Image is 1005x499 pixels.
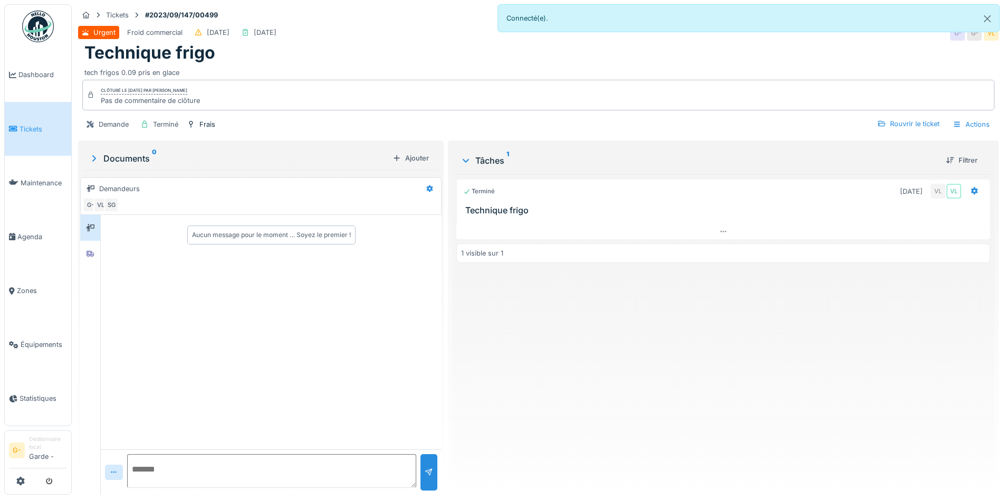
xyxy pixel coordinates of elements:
h3: Technique frigo [465,205,985,215]
div: Tickets [106,10,129,20]
div: Documents [89,152,388,165]
div: Actions [948,117,994,132]
span: Statistiques [20,393,67,403]
a: Dashboard [5,48,71,102]
span: Dashboard [18,70,67,80]
span: Maintenance [21,178,67,188]
div: G- [950,26,965,41]
sup: 0 [152,152,157,165]
div: tech frigos 0.09 pris en glace [84,63,992,78]
a: G- Gestionnaire localGarde - [9,435,67,468]
div: Terminé [463,187,495,196]
div: Rouvrir le ticket [873,117,944,131]
li: G- [9,442,25,458]
div: Ajouter [388,151,433,165]
div: [DATE] [207,27,229,37]
a: Agenda [5,210,71,263]
div: SG [104,197,119,212]
button: Close [975,5,999,33]
div: Urgent [93,27,116,37]
div: [DATE] [900,186,923,196]
div: G- [83,197,98,212]
div: Terminé [153,119,178,129]
img: Badge_color-CXgf-gQk.svg [22,11,54,42]
span: Agenda [17,232,67,242]
a: Tickets [5,102,71,156]
div: Clôturé le [DATE] par [PERSON_NAME] [101,87,187,95]
li: Garde - [29,435,67,466]
div: VL [946,184,961,199]
span: Équipements [21,340,67,350]
span: Zones [17,286,67,296]
h1: Technique frigo [84,43,215,63]
div: Demandeurs [99,184,140,194]
div: Demande [99,119,129,129]
span: Tickets [20,124,67,134]
div: Pas de commentaire de clôture [101,96,200,106]
div: Frais [199,119,215,129]
strong: #2023/09/147/00499 [141,10,222,20]
div: 1 visible sur 1 [461,248,503,258]
div: VL [93,197,108,212]
div: VL [931,184,945,199]
a: Équipements [5,318,71,372]
div: Gestionnaire local [29,435,67,451]
div: Froid commercial [127,27,183,37]
a: Maintenance [5,156,71,210]
div: Tâches [461,154,937,167]
div: [DATE] [254,27,276,37]
div: Aucun message pour le moment … Soyez le premier ! [192,230,351,240]
sup: 1 [506,154,509,167]
div: Filtrer [942,153,982,167]
div: Connecté(e). [497,4,1000,32]
a: Statistiques [5,372,71,426]
a: Zones [5,264,71,318]
div: VL [984,26,999,41]
div: G- [967,26,982,41]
